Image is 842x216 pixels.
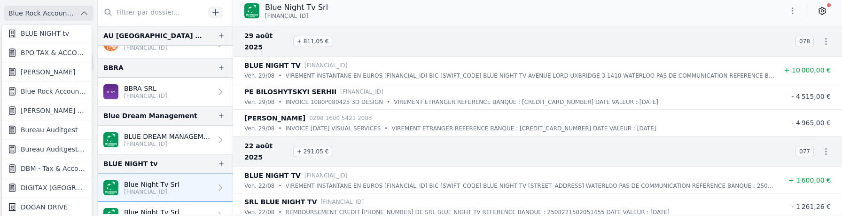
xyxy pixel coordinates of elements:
[21,202,68,212] span: DOGAN DRIVE
[21,164,86,173] span: DBM - Tax & Accounting sprl
[21,87,86,96] span: Blue Rock Accounting
[21,125,78,135] span: Bureau Auditgest
[21,67,75,77] span: [PERSON_NAME]
[21,144,86,154] span: Bureau Auditgest - [PERSON_NAME]
[21,48,86,57] span: BPO TAX & ACCOUNTANCY SRL
[21,29,69,38] span: BLUE NIGHT tv
[21,106,86,115] span: [PERSON_NAME] (Fiduciaire)
[21,183,86,192] span: DIGITAX [GEOGRAPHIC_DATA] SRL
